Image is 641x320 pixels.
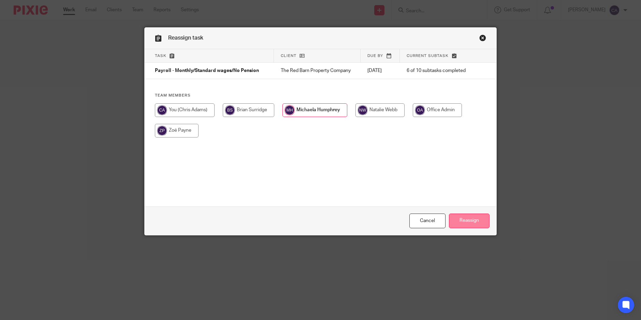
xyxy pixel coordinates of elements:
[155,69,259,73] span: Payroll - Monthly/Standard wages/No Pension
[281,54,296,58] span: Client
[407,54,449,58] span: Current subtask
[367,54,383,58] span: Due by
[281,67,354,74] p: The Red Barn Property Company
[155,93,486,98] h4: Team members
[367,67,393,74] p: [DATE]
[400,63,475,79] td: 6 of 10 subtasks completed
[449,214,490,228] input: Reassign
[409,214,446,228] a: Close this dialog window
[168,35,203,41] span: Reassign task
[479,34,486,44] a: Close this dialog window
[155,54,166,58] span: Task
